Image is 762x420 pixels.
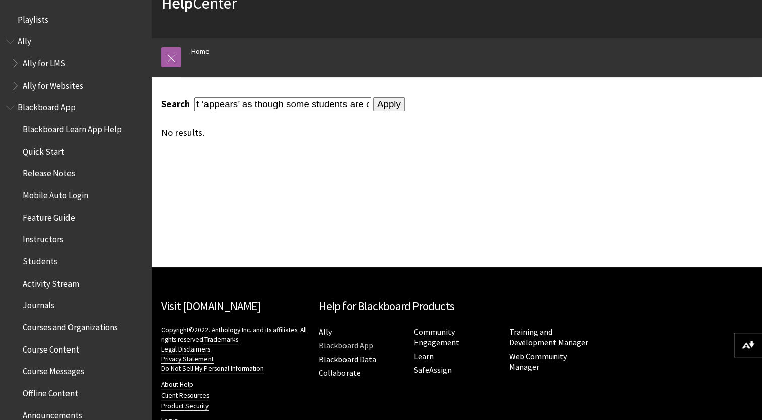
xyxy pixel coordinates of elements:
[191,45,210,58] a: Home
[319,327,332,337] a: Ally
[414,327,459,348] a: Community Engagement
[23,319,118,332] span: Courses and Organizations
[161,364,264,373] a: Do Not Sell My Personal Information
[373,97,405,111] input: Apply
[319,340,373,351] a: Blackboard App
[18,99,76,113] span: Blackboard App
[23,297,54,311] span: Journals
[23,341,79,355] span: Course Content
[23,143,64,157] span: Quick Start
[23,165,75,179] span: Release Notes
[23,209,75,223] span: Feature Guide
[204,335,238,344] a: Trademarks
[6,33,145,94] nav: Book outline for Anthology Ally Help
[161,380,193,389] a: About Help
[23,77,83,91] span: Ally for Websites
[6,11,145,28] nav: Book outline for Playlists
[23,253,57,266] span: Students
[18,33,31,47] span: Ally
[23,231,63,245] span: Instructors
[161,345,210,354] a: Legal Disclaimers
[23,275,79,289] span: Activity Stream
[319,298,594,315] h2: Help for Blackboard Products
[161,325,309,373] p: Copyright©2022. Anthology Inc. and its affiliates. All rights reserved.
[161,391,209,400] a: Client Resources
[319,354,376,365] a: Blackboard Data
[509,327,588,348] a: Training and Development Manager
[23,55,65,68] span: Ally for LMS
[161,402,209,411] a: Product Security
[161,355,214,364] a: Privacy Statement
[161,299,260,313] a: Visit [DOMAIN_NAME]
[319,368,361,378] a: Collaborate
[161,98,192,110] label: Search
[161,127,603,138] div: No results.
[414,365,452,375] a: SafeAssign
[23,363,84,377] span: Course Messages
[23,121,122,134] span: Blackboard Learn App Help
[23,385,78,398] span: Offline Content
[509,351,567,372] a: Web Community Manager
[18,11,48,25] span: Playlists
[23,187,88,200] span: Mobile Auto Login
[414,351,434,362] a: Learn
